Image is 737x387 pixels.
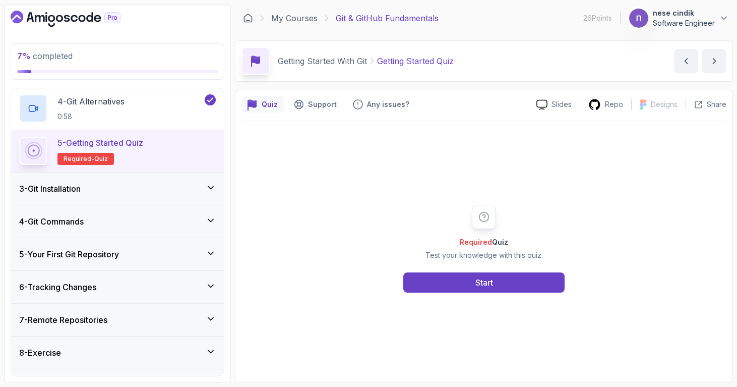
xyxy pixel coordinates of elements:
[308,99,337,109] p: Support
[11,11,144,27] a: Dashboard
[336,12,439,24] p: Git & GitHub Fundamentals
[686,99,726,109] button: Share
[19,347,61,359] h3: 8 - Exercise
[241,96,284,113] button: quiz button
[19,248,119,260] h3: 5 - Your First Git Repository
[653,8,715,18] p: nese cindik
[19,137,216,165] button: 5-Getting Started QuizRequired-quiz
[94,155,108,163] span: quiz
[425,237,543,247] h2: Quiz
[653,18,715,28] p: Software Engineer
[57,137,143,149] p: 5 - Getting Started Quiz
[11,205,224,238] button: 4-Git Commands
[403,272,565,293] button: Start
[278,55,367,67] p: Getting Started With Git
[262,99,278,109] p: Quiz
[528,99,580,110] a: Slides
[707,99,726,109] p: Share
[11,173,224,205] button: 3-Git Installation
[19,215,84,228] h3: 4 - Git Commands
[551,99,572,109] p: Slides
[475,277,493,289] div: Start
[17,51,31,61] span: 7 %
[57,112,125,122] p: 0:58
[11,304,224,336] button: 7-Remote Repositories
[674,49,698,73] button: previous content
[629,8,729,28] button: user profile imagenese cindikSoftware Engineer
[702,49,726,73] button: next content
[243,13,253,23] a: Dashboard
[11,271,224,303] button: 6-Tracking Changes
[57,95,125,107] p: 4 - Git Alternatives
[11,337,224,369] button: 8-Exercise
[64,155,94,163] span: Required-
[367,99,409,109] p: Any issues?
[19,183,81,195] h3: 3 - Git Installation
[377,55,454,67] p: Getting Started Quiz
[19,281,96,293] h3: 6 - Tracking Changes
[11,238,224,270] button: 5-Your First Git Repository
[425,250,543,260] p: Test your knowledge with this quiz.
[19,314,107,326] h3: 7 - Remote Repositories
[347,96,415,113] button: Feedback button
[460,238,492,246] span: Required
[17,51,73,61] span: completed
[288,96,343,113] button: Support button
[605,99,623,109] p: Repo
[629,9,648,28] img: user profile image
[583,13,612,23] p: 26 Points
[580,98,631,111] a: Repo
[651,99,678,109] p: Designs
[19,94,216,123] button: 4-Git Alternatives0:58
[271,12,318,24] a: My Courses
